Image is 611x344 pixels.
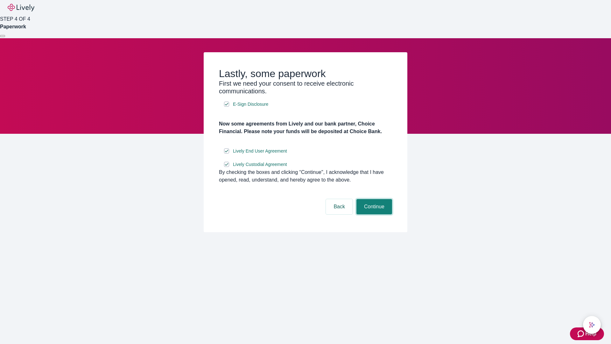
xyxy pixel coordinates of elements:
[8,4,34,11] img: Lively
[326,199,353,214] button: Back
[583,316,601,334] button: chat
[233,148,287,154] span: Lively End User Agreement
[233,161,287,168] span: Lively Custodial Agreement
[219,68,392,80] h2: Lastly, some paperwork
[219,120,392,135] h4: Now some agreements from Lively and our bank partner, Choice Financial. Please note your funds wi...
[232,100,270,108] a: e-sign disclosure document
[232,147,288,155] a: e-sign disclosure document
[589,322,595,328] svg: Lively AI Assistant
[232,161,288,168] a: e-sign disclosure document
[233,101,268,108] span: E-Sign Disclosure
[570,327,604,340] button: Zendesk support iconHelp
[219,80,392,95] h3: First we need your consent to receive electronic communications.
[219,168,392,184] div: By checking the boxes and clicking “Continue", I acknowledge that I have opened, read, understand...
[356,199,392,214] button: Continue
[578,330,585,338] svg: Zendesk support icon
[585,330,596,338] span: Help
